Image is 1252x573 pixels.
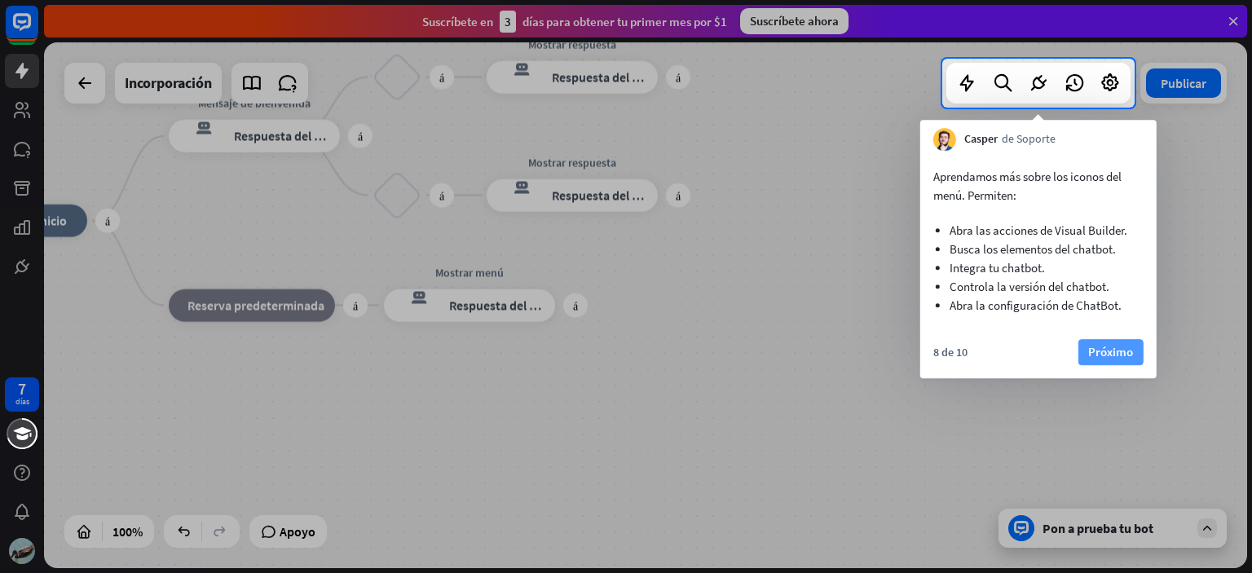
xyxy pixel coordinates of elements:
font: Busca los elementos del chatbot. [950,241,1116,257]
font: Integra tu chatbot. [950,260,1045,275]
font: Abra la configuración de ChatBot. [950,298,1122,313]
font: Controla la versión del chatbot. [950,279,1109,294]
font: Próximo [1088,344,1133,359]
font: Abra las acciones de Visual Builder. [950,223,1127,238]
font: Casper [964,131,998,146]
font: de Soporte [1002,131,1056,146]
font: 8 de 10 [933,345,968,359]
button: Próximo [1078,339,1144,365]
button: Abrir el widget de chat LiveChat [13,7,62,55]
font: Aprendamos más sobre los iconos del menú. Permiten: [933,169,1122,203]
